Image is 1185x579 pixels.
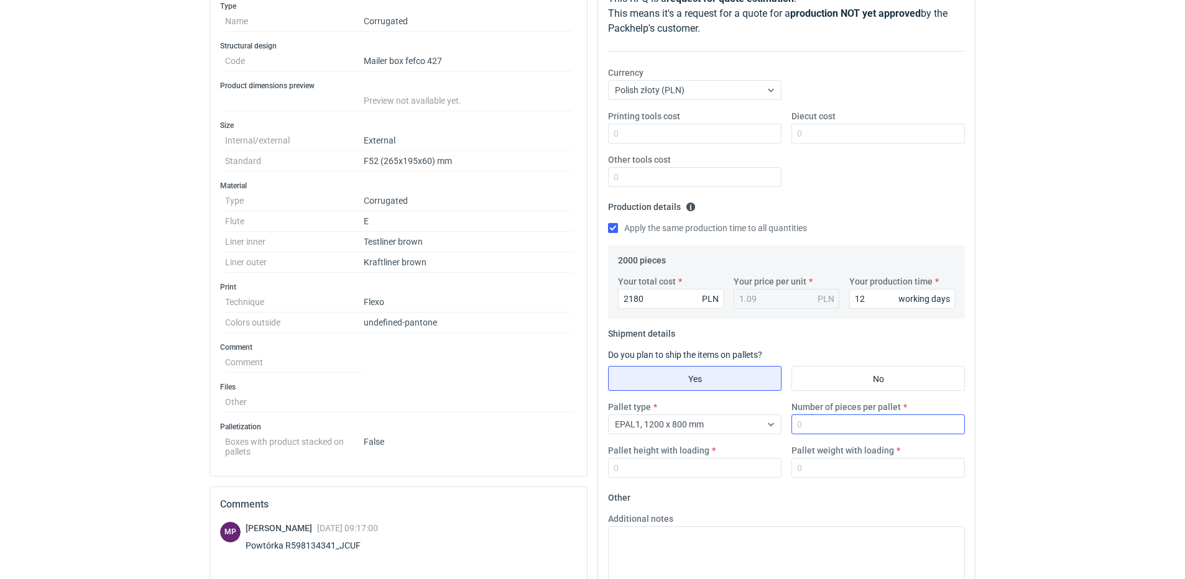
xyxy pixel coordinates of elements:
[220,497,577,512] h2: Comments
[608,153,671,166] label: Other tools cost
[225,232,364,252] dt: Liner inner
[225,130,364,151] dt: Internal/external
[791,444,894,457] label: Pallet weight with loading
[317,523,378,533] span: [DATE] 09:17:00
[702,293,719,305] div: PLN
[734,275,806,288] label: Your price per unit
[618,289,724,309] input: 0
[791,414,965,434] input: 0
[364,292,572,312] dd: Flexo
[220,121,577,130] h3: Size
[225,292,364,312] dt: Technique
[608,222,807,234] label: Apply the same production time to all quantities
[898,293,950,305] div: working days
[220,342,577,352] h3: Comment
[608,458,782,478] input: 0
[608,488,630,503] legend: Other
[608,401,651,413] label: Pallet type
[220,382,577,392] h3: Files
[220,1,577,11] h3: Type
[220,81,577,91] h3: Product dimensions preview
[225,51,364,71] dt: Code
[225,392,364,413] dt: Other
[791,401,901,413] label: Number of pieces per pallet
[608,197,696,212] legend: Production details
[608,366,782,391] label: Yes
[615,419,704,429] span: EPAL1, 1200 x 800 mm
[818,293,834,305] div: PLN
[608,124,782,144] input: 0
[608,167,782,187] input: 0
[364,191,572,211] dd: Corrugated
[246,539,378,552] div: Powtórka R598134341_JCUF
[364,312,572,333] dd: undefined-pantone
[608,324,675,339] legend: Shipment details
[225,252,364,273] dt: Liner outer
[225,432,364,457] dt: Boxes with product stacked on pallets
[791,110,836,122] label: Diecut cost
[364,96,461,106] span: Preview not available yet.
[608,110,680,122] label: Printing tools cost
[246,523,317,533] span: [PERSON_NAME]
[220,522,241,542] figcaption: MP
[608,444,709,457] label: Pallet height with loading
[225,211,364,232] dt: Flute
[225,191,364,211] dt: Type
[220,282,577,292] h3: Print
[364,51,572,71] dd: Mailer box fefco 427
[220,422,577,432] h3: Palletization
[791,124,965,144] input: 0
[225,151,364,171] dt: Standard
[364,130,572,151] dd: External
[220,522,241,542] div: Michał Palasek
[791,366,965,391] label: No
[364,211,572,232] dd: E
[618,250,666,265] legend: 2000 pieces
[225,11,364,32] dt: Name
[225,312,364,333] dt: Colors outside
[849,275,933,288] label: Your production time
[849,289,955,309] input: 0
[790,7,921,19] strong: production NOT yet approved
[220,181,577,191] h3: Material
[618,275,676,288] label: Your total cost
[364,151,572,171] dd: F52 (265x195x60) mm
[225,352,364,373] dt: Comment
[615,85,685,95] span: Polish złoty (PLN)
[608,350,762,360] label: Do you plan to ship the items on pallets?
[220,41,577,51] h3: Structural design
[364,232,572,252] dd: Testliner brown
[608,66,643,79] label: Currency
[791,458,965,478] input: 0
[364,11,572,32] dd: Corrugated
[608,513,673,525] label: Additional notes
[364,252,572,273] dd: Kraftliner brown
[364,432,572,457] dd: False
